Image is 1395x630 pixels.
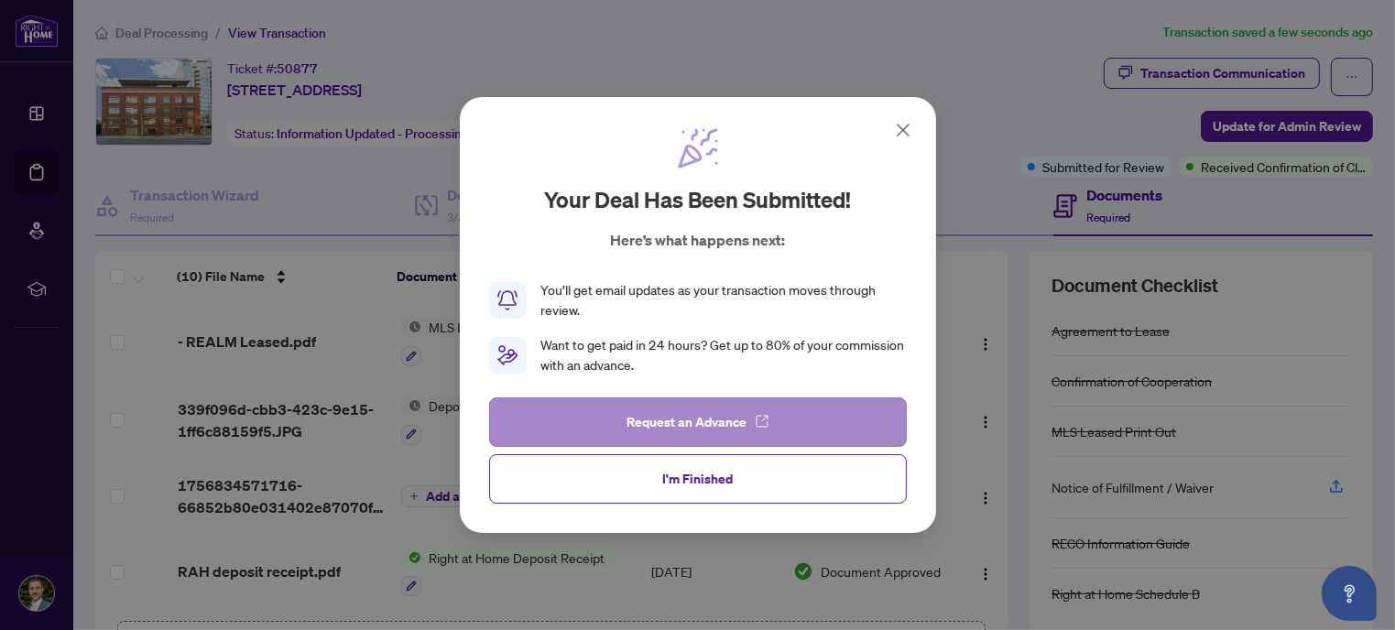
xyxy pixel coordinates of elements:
span: Request an Advance [627,407,747,437]
p: Here’s what happens next: [610,229,785,251]
button: I'm Finished [489,454,907,504]
span: I'm Finished [662,464,733,494]
button: Open asap [1322,566,1377,621]
div: You’ll get email updates as your transaction moves through review. [540,280,907,320]
button: Request an Advance [489,397,907,447]
h2: Your deal has been submitted! [544,185,851,214]
div: Want to get paid in 24 hours? Get up to 80% of your commission with an advance. [540,335,907,375]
